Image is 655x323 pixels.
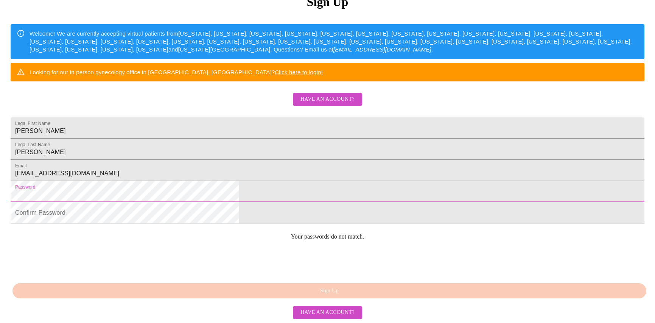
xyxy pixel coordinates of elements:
button: Have an account? [293,93,362,106]
span: Have an account? [300,308,355,317]
a: Have an account? [291,101,364,108]
a: Click here to login! [275,69,323,75]
p: Your passwords do not match. [11,233,644,240]
div: Welcome! We are currently accepting virtual patients from [US_STATE], [US_STATE], [US_STATE], [US... [30,27,638,57]
iframe: reCAPTCHA [11,246,126,276]
em: [EMAIL_ADDRESS][DOMAIN_NAME] [333,46,431,53]
a: Have an account? [291,309,364,315]
span: Have an account? [300,95,355,104]
button: Have an account? [293,306,362,319]
div: Looking for our in person gynecology office in [GEOGRAPHIC_DATA], [GEOGRAPHIC_DATA]? [30,65,323,79]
